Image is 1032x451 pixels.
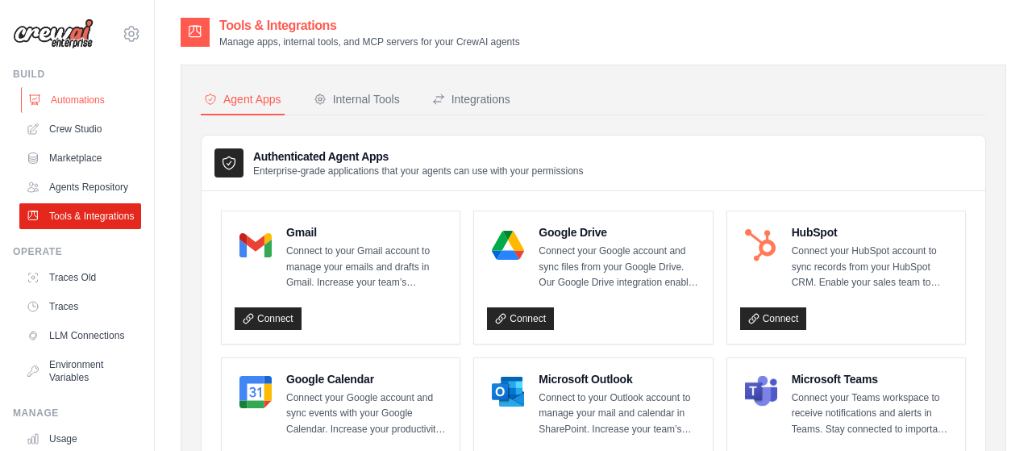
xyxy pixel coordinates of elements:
[19,145,141,171] a: Marketplace
[239,376,272,408] img: Google Calendar Logo
[235,307,302,330] a: Connect
[19,116,141,142] a: Crew Studio
[792,224,952,240] h4: HubSpot
[19,294,141,319] a: Traces
[286,224,447,240] h4: Gmail
[201,85,285,115] button: Agent Apps
[13,68,141,81] div: Build
[792,371,952,387] h4: Microsoft Teams
[13,407,141,420] div: Manage
[19,352,141,390] a: Environment Variables
[253,165,584,177] p: Enterprise-grade applications that your agents can use with your permissions
[487,307,554,330] a: Connect
[792,390,952,438] p: Connect your Teams workspace to receive notifications and alerts in Teams. Stay connected to impo...
[539,390,699,438] p: Connect to your Outlook account to manage your mail and calendar in SharePoint. Increase your tea...
[239,229,272,261] img: Gmail Logo
[792,244,952,291] p: Connect your HubSpot account to sync records from your HubSpot CRM. Enable your sales team to clo...
[21,87,143,113] a: Automations
[204,91,281,107] div: Agent Apps
[492,229,524,261] img: Google Drive Logo
[492,376,524,408] img: Microsoft Outlook Logo
[219,16,520,35] h2: Tools & Integrations
[286,244,447,291] p: Connect to your Gmail account to manage your emails and drafts in Gmail. Increase your team’s pro...
[19,203,141,229] a: Tools & Integrations
[19,174,141,200] a: Agents Repository
[13,245,141,258] div: Operate
[745,229,777,261] img: HubSpot Logo
[19,265,141,290] a: Traces Old
[740,307,807,330] a: Connect
[310,85,403,115] button: Internal Tools
[286,390,447,438] p: Connect your Google account and sync events with your Google Calendar. Increase your productivity...
[539,371,699,387] h4: Microsoft Outlook
[539,224,699,240] h4: Google Drive
[745,376,777,408] img: Microsoft Teams Logo
[13,19,94,49] img: Logo
[19,323,141,349] a: LLM Connections
[286,371,447,387] h4: Google Calendar
[429,85,514,115] button: Integrations
[432,91,510,107] div: Integrations
[539,244,699,291] p: Connect your Google account and sync files from your Google Drive. Our Google Drive integration e...
[253,148,584,165] h3: Authenticated Agent Apps
[219,35,520,48] p: Manage apps, internal tools, and MCP servers for your CrewAI agents
[314,91,400,107] div: Internal Tools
